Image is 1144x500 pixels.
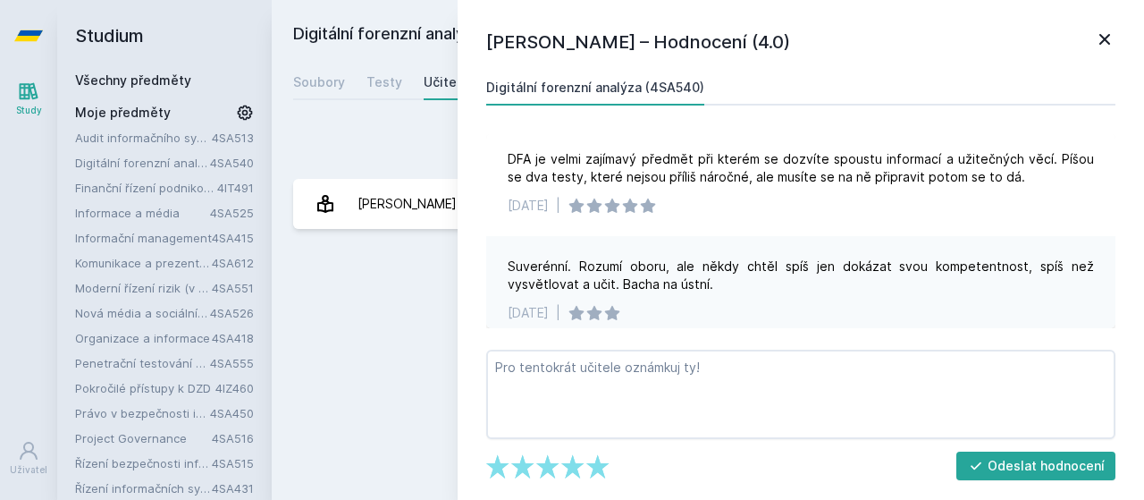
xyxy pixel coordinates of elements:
a: 4IT491 [217,181,254,195]
a: 4SA418 [212,331,254,345]
a: Učitelé [424,64,468,100]
a: Všechny předměty [75,72,191,88]
a: Informační management [75,229,212,247]
a: Finanční řízení podnikové informatiky [75,179,217,197]
a: 4SA612 [212,256,254,270]
a: Penetrační testování bezpečnosti IS [75,354,210,372]
a: Řízení bezpečnosti informačních systémů [75,454,212,472]
a: [PERSON_NAME] 4 hodnocení 4.0 [293,179,1123,229]
div: | [556,197,560,215]
div: Testy [366,73,402,91]
span: Moje předměty [75,104,171,122]
div: Study [16,104,42,117]
a: Uživatel [4,431,54,486]
a: Nová média a sociální sítě (v angličtině) [75,304,210,322]
a: Soubory [293,64,345,100]
a: Project Governance [75,429,212,447]
a: Organizace a informace [75,329,212,347]
a: 4SA513 [212,131,254,145]
a: Řízení informačních systémů (v angličtině) [75,479,212,497]
h2: Digitální forenzní analýza (4SA540) [293,21,917,50]
a: 4SA415 [212,231,254,245]
div: Učitelé [424,73,468,91]
a: Komunikace a prezentace informací (v angličtině) [75,254,212,272]
a: 4SA516 [212,431,254,445]
a: Audit informačního systému [75,129,212,147]
div: Uživatel [10,463,47,477]
a: 4SA525 [210,206,254,220]
a: Právo v bezpečnosti informačních systémů [75,404,210,422]
a: 4SA450 [210,406,254,420]
a: 4IZ460 [215,381,254,395]
a: Pokročilé přístupy k DZD [75,379,215,397]
a: 4SA431 [212,481,254,496]
a: 4SA551 [212,281,254,295]
a: Informace a média [75,204,210,222]
a: 4SA540 [210,156,254,170]
div: DFA je velmi zajímavý předmět při kterém se dozvíte spoustu informací a užitečných věcí. Píšou se... [508,150,1094,186]
a: 4SA515 [212,456,254,470]
a: 4SA526 [210,306,254,320]
a: Moderní řízení rizik (v angličtině) [75,279,212,297]
div: [DATE] [508,197,549,215]
a: Digitální forenzní analýza [75,154,210,172]
a: Study [4,72,54,126]
a: Testy [366,64,402,100]
div: Soubory [293,73,345,91]
a: 4SA555 [210,356,254,370]
div: [PERSON_NAME] [357,186,457,222]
